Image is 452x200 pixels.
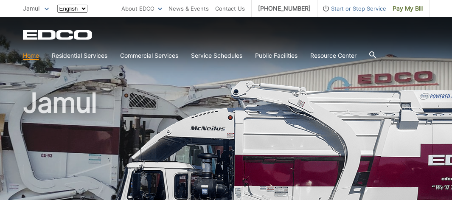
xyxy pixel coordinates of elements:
[57,5,87,13] select: Select a language
[393,4,423,13] span: Pay My Bill
[255,51,298,60] a: Public Facilities
[23,30,93,40] a: EDCD logo. Return to the homepage.
[52,51,107,60] a: Residential Services
[310,51,357,60] a: Resource Center
[191,51,242,60] a: Service Schedules
[168,4,209,13] a: News & Events
[23,5,39,12] span: Jamul
[120,51,178,60] a: Commercial Services
[23,51,39,60] a: Home
[121,4,162,13] a: About EDCO
[215,4,245,13] a: Contact Us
